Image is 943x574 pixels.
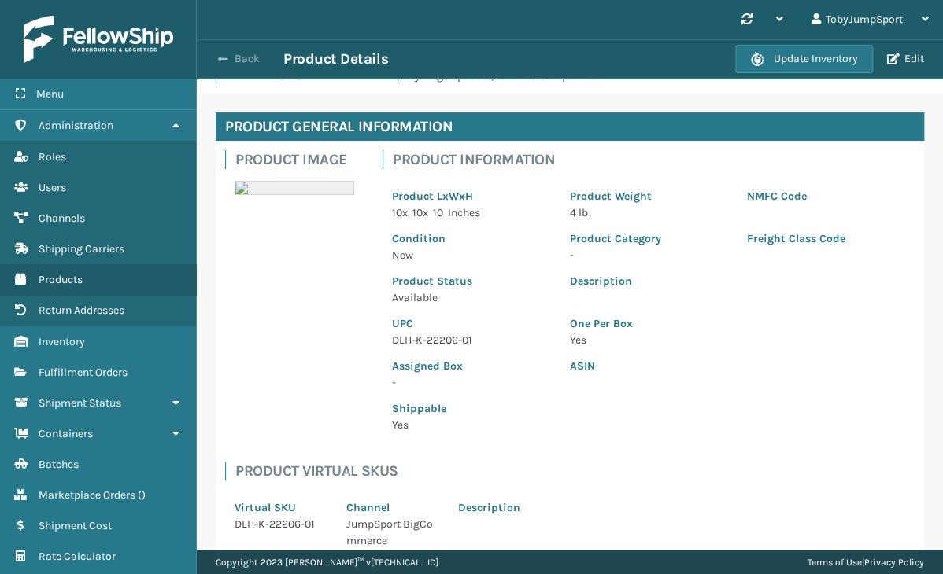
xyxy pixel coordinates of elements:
[36,87,64,101] span: Menu
[569,188,727,204] p: Product Weight
[235,549,327,565] p: DLH-K-22206-01
[211,52,283,66] button: Back
[39,212,85,225] span: Channels
[735,45,873,73] button: Update Inventory
[39,119,113,132] span: Administration
[392,332,550,348] p: DLH-K-22206-01
[39,335,85,348] span: Inventory
[808,550,924,574] div: |
[569,230,727,247] p: Product Category
[138,488,146,502] span: ( )
[346,549,439,565] p: JumpSport Direct
[39,366,128,379] span: Fulfillment Orders
[393,150,915,169] h4: Product Information
[392,206,408,219] span: 10 x
[39,458,79,471] span: Batches
[392,273,550,289] p: Product Status
[235,462,560,480] h4: Product Virtual SKUs
[864,557,924,568] a: Privacy Policy
[882,52,929,66] button: Edit
[747,230,905,247] p: Freight Class Code
[216,112,924,141] h4: Product General Information
[39,488,135,502] span: Marketplace Orders
[346,499,439,516] p: Channel
[216,550,438,574] p: Copyright 2023 [PERSON_NAME]™ v [TECHNICAL_ID]
[808,557,862,568] a: Terms of Use
[39,396,121,410] span: Shipment Status
[235,499,327,516] p: Virtual SKU
[392,188,550,204] p: Product LxWxH
[392,289,550,306] p: Available
[346,516,439,549] p: JumpSport BigCommerce
[39,150,66,164] span: Roles
[412,206,428,219] span: 10 x
[392,374,550,391] p: -
[569,332,905,348] p: Yes
[569,315,905,332] p: One Per Box
[569,358,905,374] p: ASIN
[569,247,727,263] p: -
[433,206,443,219] span: 10
[24,16,173,63] img: logo
[458,499,551,516] p: Description
[747,188,905,204] p: NMFC Code
[39,427,93,440] span: Containers
[392,247,550,263] p: New
[392,400,550,417] p: Shippable
[39,519,112,532] span: Shipment Cost
[39,304,124,317] span: Return Addresses
[235,150,364,169] h4: Product Image
[448,206,480,219] span: Inches
[283,50,388,68] h3: Product Details
[569,273,905,289] p: Description
[569,206,587,219] span: 4 lb
[39,181,66,194] span: Users
[39,242,124,256] span: Shipping Carriers
[392,417,550,433] p: Yes
[392,230,550,247] p: Condition
[235,181,354,195] img: 51104088640_40f294f443_o-scaled-700x700.jpg
[235,516,327,532] p: DLH-K-22206-01
[39,273,83,286] span: Products
[392,358,550,374] p: Assigned Box
[39,550,116,563] span: Rate Calculator
[392,315,550,332] p: UPC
